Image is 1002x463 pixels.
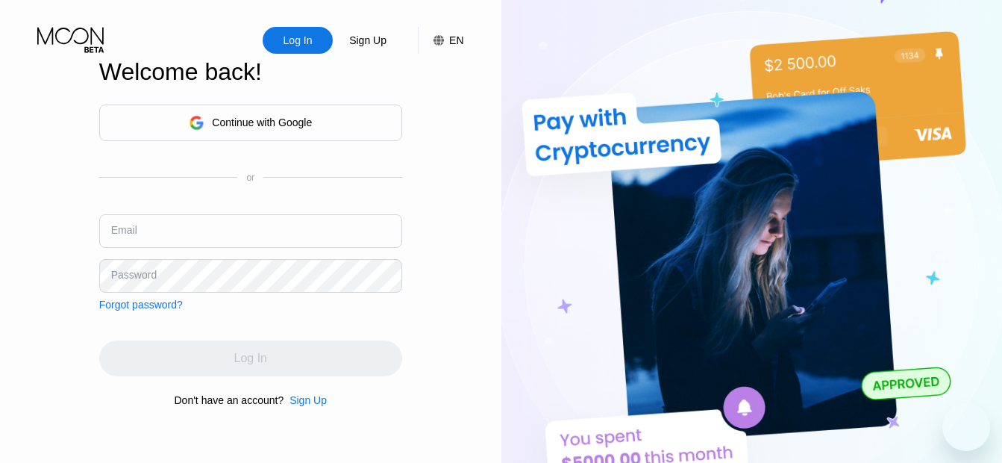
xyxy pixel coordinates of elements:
[246,173,254,183] div: or
[111,269,157,281] div: Password
[289,394,327,406] div: Sign Up
[99,58,402,86] div: Welcome back!
[942,403,990,451] iframe: Button to launch messaging window
[111,224,137,236] div: Email
[175,394,284,406] div: Don't have an account?
[99,105,402,141] div: Continue with Google
[348,33,388,48] div: Sign Up
[263,27,333,54] div: Log In
[99,299,183,311] div: Forgot password?
[282,33,314,48] div: Log In
[212,116,312,128] div: Continue with Google
[418,27,463,54] div: EN
[333,27,403,54] div: Sign Up
[284,394,327,406] div: Sign Up
[449,34,463,46] div: EN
